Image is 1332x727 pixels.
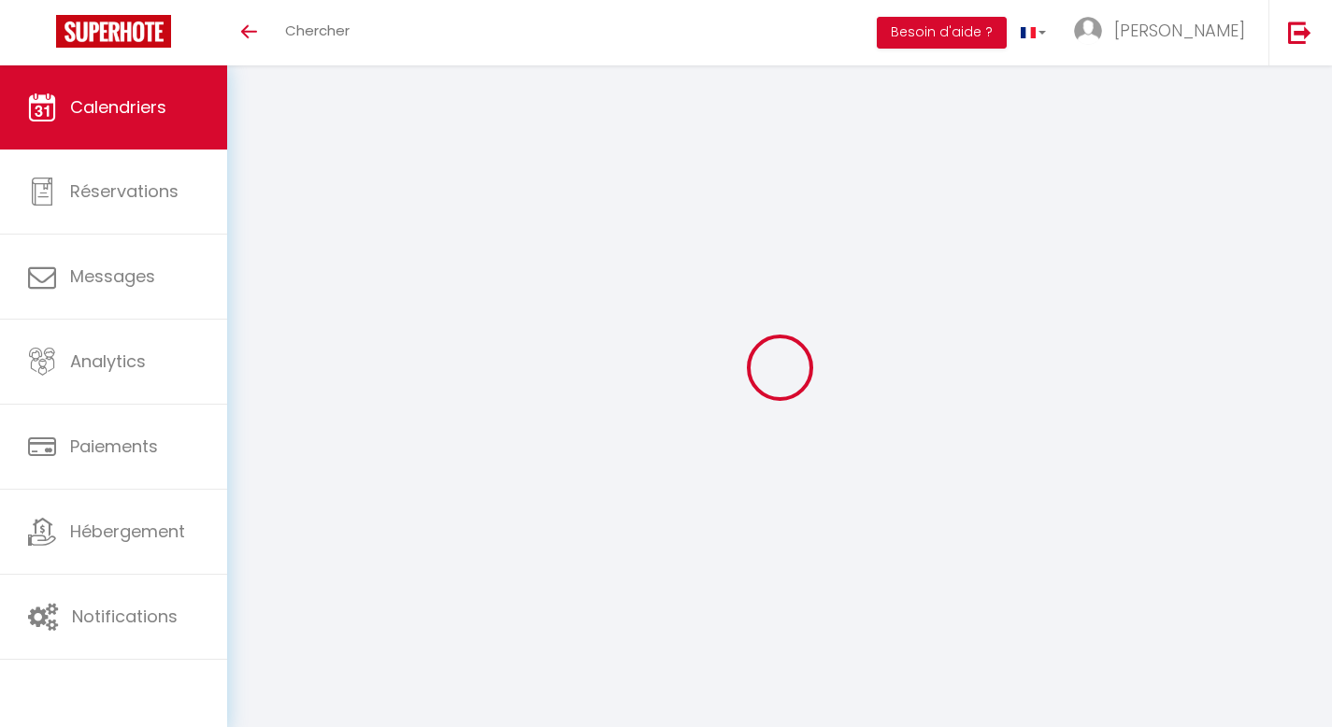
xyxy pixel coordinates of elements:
span: Analytics [70,349,146,373]
span: [PERSON_NAME] [1114,19,1245,42]
span: Chercher [285,21,350,40]
img: Super Booking [56,15,171,48]
img: ... [1074,17,1102,45]
span: Calendriers [70,95,166,119]
span: Hébergement [70,520,185,543]
span: Réservations [70,179,179,203]
span: Notifications [72,605,178,628]
span: Paiements [70,435,158,458]
span: Messages [70,264,155,288]
button: Besoin d'aide ? [877,17,1007,49]
img: logout [1288,21,1311,44]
